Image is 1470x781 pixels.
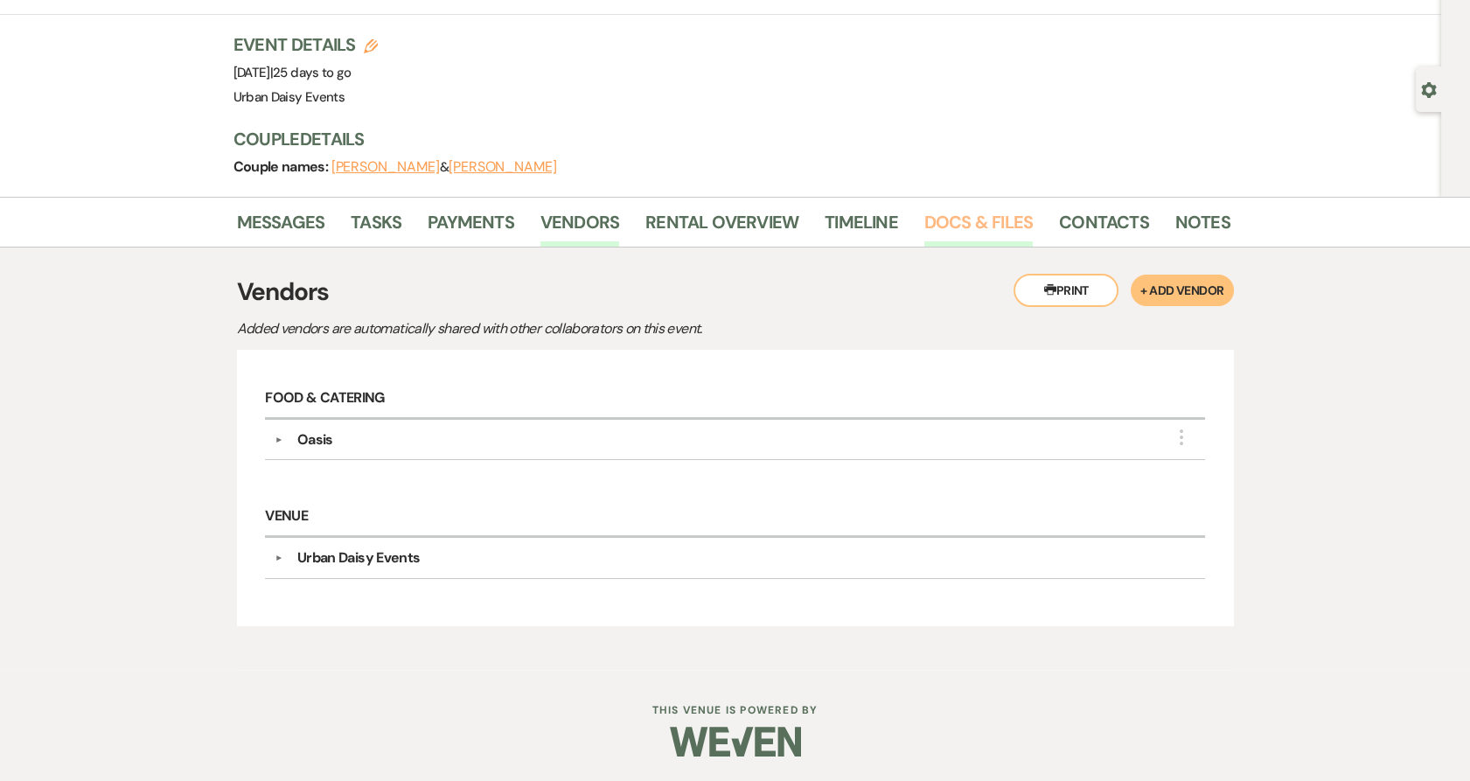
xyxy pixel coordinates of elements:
[233,64,352,81] span: [DATE]
[233,157,331,176] span: Couple names:
[237,274,1234,310] h3: Vendors
[331,158,557,176] span: &
[297,429,333,450] div: Oasis
[297,547,420,568] div: Urban Daisy Events
[428,208,514,247] a: Payments
[924,208,1033,247] a: Docs & Files
[233,88,345,106] span: Urban Daisy Events
[351,208,401,247] a: Tasks
[1131,275,1233,306] button: + Add Vendor
[1014,274,1118,307] button: Print
[331,160,440,174] button: [PERSON_NAME]
[270,64,352,81] span: |
[645,208,798,247] a: Rental Overview
[237,208,325,247] a: Messages
[237,317,849,340] p: Added vendors are automatically shared with other collaborators on this event.
[233,32,379,57] h3: Event Details
[1421,80,1437,97] button: Open lead details
[268,436,289,444] button: ▼
[1059,208,1149,247] a: Contacts
[825,208,898,247] a: Timeline
[670,711,801,772] img: Weven Logo
[265,379,1204,420] h6: Food & Catering
[1175,208,1230,247] a: Notes
[233,127,1213,151] h3: Couple Details
[273,64,352,81] span: 25 days to go
[268,554,289,562] button: ▼
[449,160,557,174] button: [PERSON_NAME]
[265,497,1204,538] h6: Venue
[540,208,619,247] a: Vendors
